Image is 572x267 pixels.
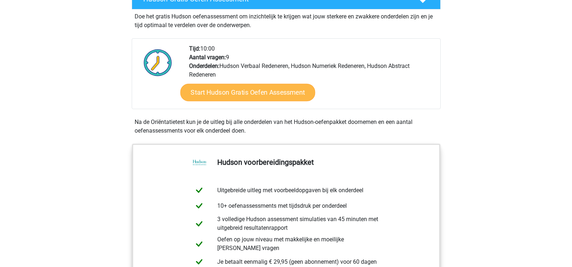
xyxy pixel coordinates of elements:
[132,118,441,135] div: Na de Oriëntatietest kun je de uitleg bij alle onderdelen van het Hudson-oefenpakket doornemen en...
[180,84,315,101] a: Start Hudson Gratis Oefen Assessment
[184,44,440,109] div: 10:00 9 Hudson Verbaal Redeneren, Hudson Numeriek Redeneren, Hudson Abstract Redeneren
[132,9,441,30] div: Doe het gratis Hudson oefenassessment om inzichtelijk te krijgen wat jouw sterkere en zwakkere on...
[189,63,219,69] b: Onderdelen:
[189,45,200,52] b: Tijd:
[189,54,226,61] b: Aantal vragen:
[140,44,176,81] img: Klok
